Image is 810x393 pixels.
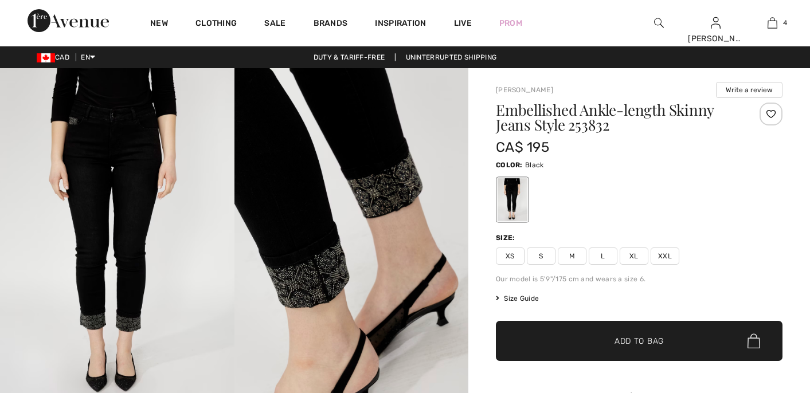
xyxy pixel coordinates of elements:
[81,53,95,61] span: EN
[195,18,237,30] a: Clothing
[783,18,787,28] span: 4
[654,16,664,30] img: search the website
[454,17,472,29] a: Live
[496,86,553,94] a: [PERSON_NAME]
[711,16,721,30] img: My Info
[745,16,800,30] a: 4
[711,17,721,28] a: Sign In
[589,247,617,265] span: L
[496,233,518,243] div: Size:
[37,53,55,62] img: Canadian Dollar
[264,18,285,30] a: Sale
[150,18,168,30] a: New
[496,103,735,132] h1: Embellished Ankle-length Skinny Jeans Style 253832
[558,247,586,265] span: M
[496,321,782,361] button: Add to Bag
[620,247,648,265] span: XL
[496,247,525,265] span: XS
[688,33,744,45] div: [PERSON_NAME]
[37,53,74,61] span: CAD
[496,293,539,304] span: Size Guide
[768,16,777,30] img: My Bag
[748,333,760,348] img: Bag.svg
[651,247,679,265] span: XXL
[499,17,522,29] a: Prom
[716,82,782,98] button: Write a review
[496,139,549,155] span: CA$ 195
[527,247,555,265] span: S
[375,18,426,30] span: Inspiration
[496,274,782,284] div: Our model is 5'9"/175 cm and wears a size 6.
[525,161,544,169] span: Black
[496,161,523,169] span: Color:
[615,335,664,347] span: Add to Bag
[28,9,109,32] img: 1ère Avenue
[314,18,348,30] a: Brands
[498,178,527,221] div: Black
